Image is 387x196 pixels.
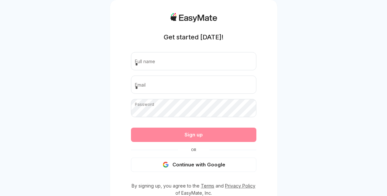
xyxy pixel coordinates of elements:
button: Continue with Google [131,158,256,172]
h1: Get started [DATE]! [164,33,223,42]
a: Terms [201,183,214,189]
span: Or [178,147,209,152]
a: Privacy Policy [225,183,255,189]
